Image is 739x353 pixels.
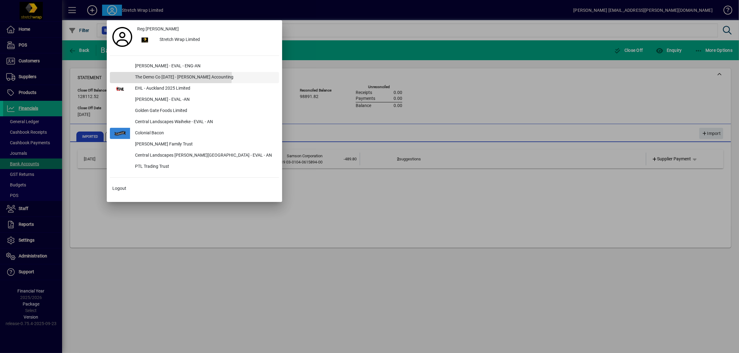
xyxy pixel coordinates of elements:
div: The Demo Co [DATE] - [PERSON_NAME] Accounting [130,72,279,83]
div: Central Landscapes [PERSON_NAME][GEOGRAPHIC_DATA] - EVAL - AN [130,150,279,161]
div: [PERSON_NAME] - EVAL -AN [130,94,279,105]
div: Colonial Bacon [130,128,279,139]
button: Golden Gate Foods Limited [110,105,279,117]
a: Reg [PERSON_NAME] [135,23,279,34]
button: PTL Trading Trust [110,161,279,172]
span: Logout [112,185,126,192]
div: EHL - Auckland 2025 Limited [130,83,279,94]
button: Logout [110,183,279,194]
span: Reg [PERSON_NAME] [137,26,179,32]
button: [PERSON_NAME] Family Trust [110,139,279,150]
button: Central Landscapes Waiheke - EVAL - AN [110,117,279,128]
div: PTL Trading Trust [130,161,279,172]
div: Central Landscapes Waiheke - EVAL - AN [130,117,279,128]
button: [PERSON_NAME] - EVAL - ENG-AN [110,61,279,72]
div: [PERSON_NAME] Family Trust [130,139,279,150]
button: Colonial Bacon [110,128,279,139]
button: Central Landscapes [PERSON_NAME][GEOGRAPHIC_DATA] - EVAL - AN [110,150,279,161]
button: [PERSON_NAME] - EVAL -AN [110,94,279,105]
button: Stretch Wrap Limited [135,34,279,46]
a: Profile [110,31,135,42]
div: Golden Gate Foods Limited [130,105,279,117]
button: The Demo Co [DATE] - [PERSON_NAME] Accounting [110,72,279,83]
button: EHL - Auckland 2025 Limited [110,83,279,94]
div: [PERSON_NAME] - EVAL - ENG-AN [130,61,279,72]
div: Stretch Wrap Limited [155,34,279,46]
